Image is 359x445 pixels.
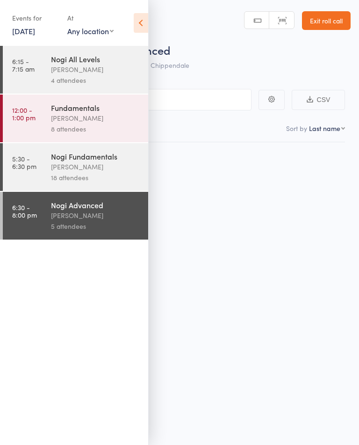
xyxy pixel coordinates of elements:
div: [PERSON_NAME] [51,161,140,172]
time: 5:30 - 6:30 pm [12,155,36,170]
div: 4 attendees [51,75,140,86]
time: 6:15 - 7:15 am [12,58,35,73]
div: [PERSON_NAME] [51,64,140,75]
div: 5 attendees [51,221,140,232]
div: [PERSON_NAME] [51,113,140,124]
a: [DATE] [12,26,35,36]
div: [PERSON_NAME] [51,210,140,221]
div: Nogi Fundamentals [51,151,140,161]
div: Nogi All Levels [51,54,140,64]
span: Chippendale [151,60,189,70]
div: Events for [12,10,58,26]
div: Any location [67,26,114,36]
time: 6:30 - 8:00 pm [12,204,37,219]
a: 5:30 -6:30 pmNogi Fundamentals[PERSON_NAME]18 attendees [3,143,148,191]
div: 8 attendees [51,124,140,134]
div: Fundamentals [51,102,140,113]
time: 12:00 - 1:00 pm [12,106,36,121]
div: 18 attendees [51,172,140,183]
a: Exit roll call [302,11,351,30]
div: At [67,10,114,26]
div: Nogi Advanced [51,200,140,210]
a: 6:15 -7:15 amNogi All Levels[PERSON_NAME]4 attendees [3,46,148,94]
a: 6:30 -8:00 pmNogi Advanced[PERSON_NAME]5 attendees [3,192,148,240]
button: CSV [292,90,345,110]
label: Sort by [286,124,307,133]
div: Last name [309,124,340,133]
a: 12:00 -1:00 pmFundamentals[PERSON_NAME]8 attendees [3,95,148,142]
